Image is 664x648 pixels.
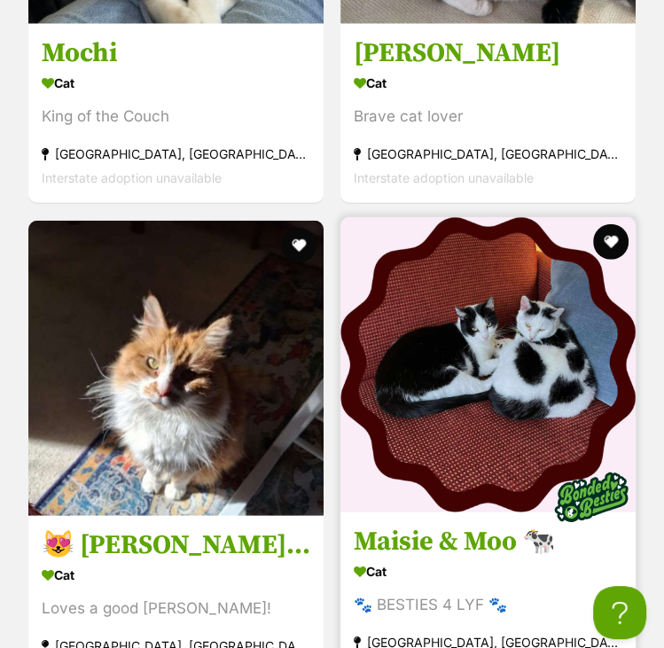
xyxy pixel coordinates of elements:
[354,71,622,97] div: Cat
[42,562,310,588] div: Cat
[28,221,324,516] img: 😻 Eugene (Gene)
[42,37,310,71] h3: Mochi
[354,105,622,129] div: Brave cat lover
[354,171,534,186] span: Interstate adoption unavailable
[354,593,622,617] div: 🐾 BESTIES 4 LYF 🐾
[354,558,622,584] div: Cat
[42,105,310,129] div: King of the Couch
[354,143,622,167] div: [GEOGRAPHIC_DATA], [GEOGRAPHIC_DATA]
[42,597,310,621] div: Loves a good [PERSON_NAME]!
[340,217,636,512] img: Maisie & Moo 🐄
[354,525,622,558] h3: Maisie & Moo 🐄
[28,24,324,204] a: Mochi Cat King of the Couch [GEOGRAPHIC_DATA], [GEOGRAPHIC_DATA] Interstate adoption unavailable ...
[42,143,310,167] div: [GEOGRAPHIC_DATA], [GEOGRAPHIC_DATA]
[593,224,629,260] button: favourite
[42,71,310,97] div: Cat
[593,586,646,639] iframe: Help Scout Beacon - Open
[547,453,636,542] img: bonded besties
[281,228,316,263] button: favourite
[42,171,222,186] span: Interstate adoption unavailable
[340,24,636,204] a: [PERSON_NAME] Cat Brave cat lover [GEOGRAPHIC_DATA], [GEOGRAPHIC_DATA] Interstate adoption unavai...
[42,528,310,562] h3: 😻 [PERSON_NAME] ([PERSON_NAME])
[354,37,622,71] h3: [PERSON_NAME]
